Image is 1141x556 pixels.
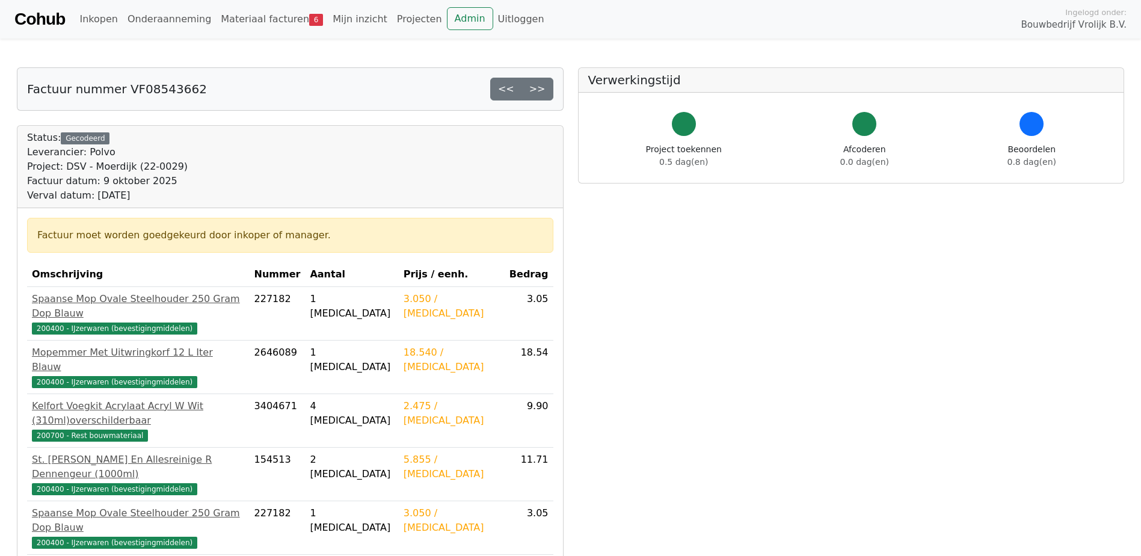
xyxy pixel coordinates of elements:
[1007,143,1056,168] div: Beoordelen
[14,5,65,34] a: Cohub
[490,78,522,100] a: <<
[309,14,323,26] span: 6
[404,345,500,374] div: 18.540 / [MEDICAL_DATA]
[32,345,245,389] a: Mopemmer Met Uitwringkorf 12 L Iter Blauw200400 - IJzerwaren (bevestigingmiddelen)
[123,7,216,31] a: Onderaanneming
[310,453,393,481] div: 2 [MEDICAL_DATA]
[404,399,500,428] div: 2.475 / [MEDICAL_DATA]
[216,7,328,31] a: Materiaal facturen6
[32,376,197,388] span: 200400 - IJzerwaren (bevestigingmiddelen)
[27,262,250,287] th: Omschrijving
[32,483,197,495] span: 200400 - IJzerwaren (bevestigingmiddelen)
[659,157,708,167] span: 0.5 dag(en)
[32,292,245,321] div: Spaanse Mop Ovale Steelhouder 250 Gram Dop Blauw
[392,7,447,31] a: Projecten
[32,537,197,549] span: 200400 - IJzerwaren (bevestigingmiddelen)
[505,341,553,394] td: 18.54
[32,399,245,442] a: Kelfort Voegkit Acrylaat Acryl W Wit (310ml)overschilderbaar200700 - Rest bouwmateriaal
[1021,18,1127,32] span: Bouwbedrijf Vrolijk B.V.
[310,399,393,428] div: 4 [MEDICAL_DATA]
[521,78,553,100] a: >>
[404,453,500,481] div: 5.855 / [MEDICAL_DATA]
[404,506,500,535] div: 3.050 / [MEDICAL_DATA]
[27,131,188,203] div: Status:
[505,287,553,341] td: 3.05
[840,157,889,167] span: 0.0 dag(en)
[404,292,500,321] div: 3.050 / [MEDICAL_DATA]
[1065,7,1127,18] span: Ingelogd onder:
[840,143,889,168] div: Afcoderen
[27,82,207,96] h5: Factuur nummer VF08543662
[250,501,306,555] td: 227182
[32,323,197,335] span: 200400 - IJzerwaren (bevestigingmiddelen)
[328,7,392,31] a: Mijn inzicht
[32,399,245,428] div: Kelfort Voegkit Acrylaat Acryl W Wit (310ml)overschilderbaar
[27,159,188,174] div: Project: DSV - Moerdijk (22-0029)
[32,506,245,535] div: Spaanse Mop Ovale Steelhouder 250 Gram Dop Blauw
[250,287,306,341] td: 227182
[588,73,1115,87] h5: Verwerkingstijd
[310,506,393,535] div: 1 [MEDICAL_DATA]
[32,292,245,335] a: Spaanse Mop Ovale Steelhouder 250 Gram Dop Blauw200400 - IJzerwaren (bevestigingmiddelen)
[61,132,109,144] div: Gecodeerd
[32,345,245,374] div: Mopemmer Met Uitwringkorf 12 L Iter Blauw
[310,292,393,321] div: 1 [MEDICAL_DATA]
[27,188,188,203] div: Verval datum: [DATE]
[310,345,393,374] div: 1 [MEDICAL_DATA]
[32,453,245,496] a: St. [PERSON_NAME] En Allesreinige R Dennengeur (1000ml)200400 - IJzerwaren (bevestigingmiddelen)
[250,341,306,394] td: 2646089
[37,228,543,242] div: Factuur moet worden goedgekeurd door inkoper of manager.
[32,506,245,549] a: Spaanse Mop Ovale Steelhouder 250 Gram Dop Blauw200400 - IJzerwaren (bevestigingmiddelen)
[27,145,188,159] div: Leverancier: Polvo
[493,7,549,31] a: Uitloggen
[646,143,722,168] div: Project toekennen
[27,174,188,188] div: Factuur datum: 9 oktober 2025
[505,394,553,448] td: 9.90
[305,262,398,287] th: Aantal
[250,448,306,501] td: 154513
[505,448,553,501] td: 11.71
[32,453,245,481] div: St. [PERSON_NAME] En Allesreinige R Dennengeur (1000ml)
[250,262,306,287] th: Nummer
[1007,157,1056,167] span: 0.8 dag(en)
[32,430,148,442] span: 200700 - Rest bouwmateriaal
[505,262,553,287] th: Bedrag
[447,7,493,30] a: Admin
[250,394,306,448] td: 3404671
[75,7,122,31] a: Inkopen
[505,501,553,555] td: 3.05
[399,262,505,287] th: Prijs / eenh.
